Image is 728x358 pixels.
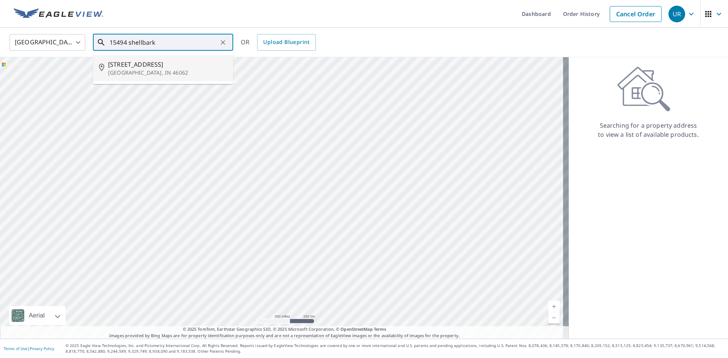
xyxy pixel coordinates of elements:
[218,37,228,48] button: Clear
[241,34,316,51] div: OR
[610,6,662,22] a: Cancel Order
[9,32,85,53] div: [GEOGRAPHIC_DATA]
[668,6,685,22] div: UR
[14,8,103,20] img: EV Logo
[110,32,218,53] input: Search by address or latitude-longitude
[374,326,386,332] a: Terms
[27,306,47,325] div: Aerial
[257,34,315,51] a: Upload Blueprint
[108,60,227,69] span: [STREET_ADDRESS]
[4,346,54,351] p: |
[66,343,724,354] p: © 2025 Eagle View Technologies, Inc. and Pictometry International Corp. All Rights Reserved. Repo...
[598,121,699,139] p: Searching for a property address to view a list of available products.
[548,312,560,324] a: Current Level 5, Zoom Out
[263,38,309,47] span: Upload Blueprint
[4,346,27,351] a: Terms of Use
[30,346,54,351] a: Privacy Policy
[340,326,372,332] a: OpenStreetMap
[108,69,227,77] p: [GEOGRAPHIC_DATA], IN 46062
[9,306,66,325] div: Aerial
[183,326,386,333] span: © 2025 TomTom, Earthstar Geographics SIO, © 2025 Microsoft Corporation, ©
[548,301,560,312] a: Current Level 5, Zoom In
